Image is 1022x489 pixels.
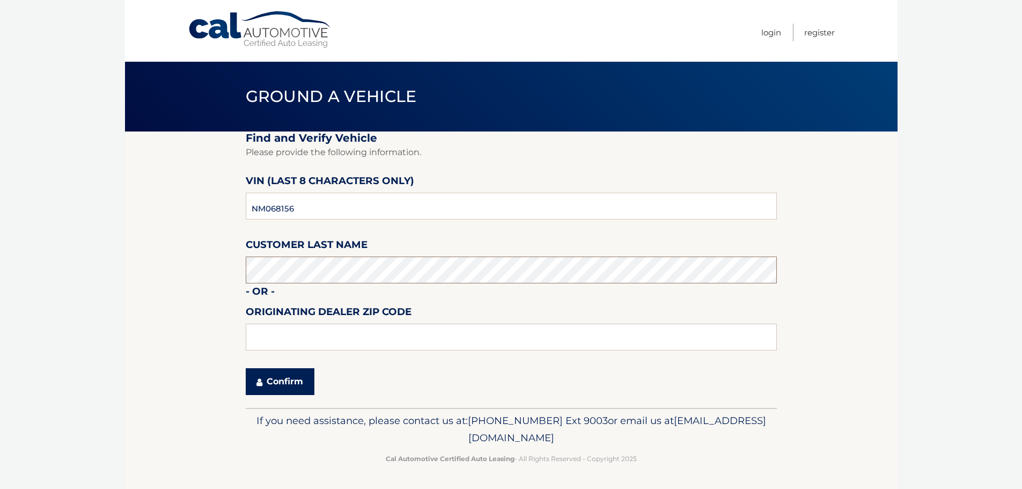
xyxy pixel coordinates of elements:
p: Please provide the following information. [246,145,777,160]
span: Ground a Vehicle [246,86,417,106]
label: Originating Dealer Zip Code [246,304,411,324]
a: Cal Automotive [188,11,333,49]
strong: Cal Automotive Certified Auto Leasing [386,455,514,463]
p: If you need assistance, please contact us at: or email us at [253,412,770,447]
label: VIN (last 8 characters only) [246,173,414,193]
a: Register [804,24,835,41]
button: Confirm [246,368,314,395]
span: [PHONE_NUMBER] Ext 9003 [468,414,608,427]
a: Login [761,24,781,41]
label: Customer Last Name [246,237,367,257]
h2: Find and Verify Vehicle [246,132,777,145]
label: - or - [246,283,275,303]
p: - All Rights Reserved - Copyright 2025 [253,453,770,464]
